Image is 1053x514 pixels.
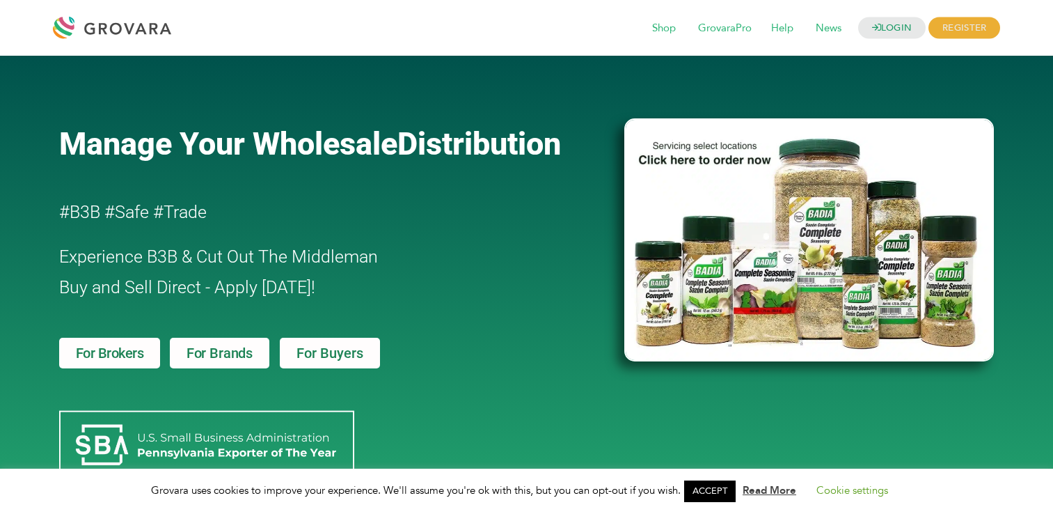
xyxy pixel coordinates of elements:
[59,338,161,368] a: For Brokers
[280,338,380,368] a: For Buyers
[76,346,144,360] span: For Brokers
[928,17,1000,39] span: REGISTER
[688,21,761,36] a: GrovaraPro
[187,346,253,360] span: For Brands
[397,125,561,162] span: Distribution
[59,277,315,297] span: Buy and Sell Direct - Apply [DATE]!
[688,15,761,42] span: GrovaraPro
[59,247,378,267] span: Experience B3B & Cut Out The Middleman
[743,483,796,497] a: Read More
[59,197,545,228] h2: #B3B #Safe #Trade
[816,483,888,497] a: Cookie settings
[858,17,926,39] a: LOGIN
[296,346,363,360] span: For Buyers
[761,21,803,36] a: Help
[642,15,686,42] span: Shop
[59,125,602,162] a: Manage Your WholesaleDistribution
[151,483,902,497] span: Grovara uses cookies to improve your experience. We'll assume you're ok with this, but you can op...
[59,125,397,162] span: Manage Your Wholesale
[684,481,736,502] a: ACCEPT
[806,21,851,36] a: News
[761,15,803,42] span: Help
[642,21,686,36] a: Shop
[170,338,269,368] a: For Brands
[806,15,851,42] span: News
